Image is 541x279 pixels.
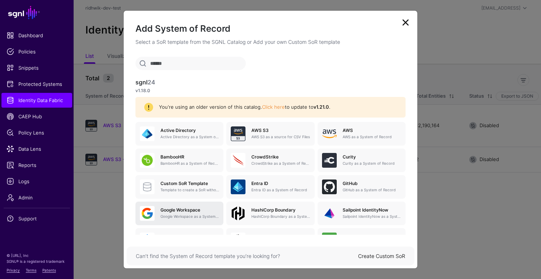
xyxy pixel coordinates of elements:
img: svg+xml;base64,PHN2ZyB3aWR0aD0iNjQiIGhlaWdodD0iNjQiIHZpZXdCb3g9IjAgMCA2NCA2NCIgZmlsbD0ibm9uZSIgeG... [322,233,337,247]
p: AWS S3 as a source for CSV Files [251,134,310,140]
a: Sailpoint IdentityNowSailpoint IdentityNow as a System of Record [318,202,406,225]
p: Select a SoR template from the SGNL Catalog or Add your own Custom SoR template [135,38,406,46]
a: AWS S3AWS S3 as a source for CSV Files [226,122,314,146]
img: svg+xml;base64,PHN2ZyB3aWR0aD0iNjQiIGhlaWdodD0iNjQiIHZpZXdCb3g9IjAgMCA2NCA2NCIgZmlsbD0ibm9uZSIgeG... [231,153,245,168]
a: HashiCorp BoundaryHashiCorp Boundary as a System of Record [226,202,314,225]
img: svg+xml;base64,PHN2ZyB3aWR0aD0iNjQiIGhlaWdodD0iNjQiIHZpZXdCb3g9IjAgMCA2NCA2NCIgZmlsbD0ibm9uZSIgeG... [140,126,155,141]
p: AWS as a System of Record [343,134,401,140]
img: svg+xml;base64,PHN2ZyB4bWxucz0iaHR0cDovL3d3dy53My5vcmcvMjAwMC9zdmciIHhtbG5zOnhsaW5rPSJodHRwOi8vd3... [322,126,337,141]
div: You're using an older version of this catalog. to update to . [153,104,397,111]
strong: v1.21.0 [314,104,329,110]
h5: AWS [343,128,401,133]
a: BambooHRBambooHR as a System of Record [135,149,223,172]
p: Sailpoint IdentityNow as a System of Record [343,214,401,219]
a: CrowdStrikeCrowdStrike as a System of Record [226,149,314,172]
span: 24 [148,79,155,86]
a: Create Custom SoR [358,253,405,259]
p: Template to create a SoR without any entities, attributes or relationships. Once created, you can... [160,187,219,193]
a: CurityCurity as a System of Record [318,149,406,172]
h5: HashiCorp Boundary [251,207,310,213]
h5: Google Workspace [160,207,219,213]
p: Entra ID as a System of Record [251,187,310,193]
div: Can’t find the System of Record template you’re looking for? [136,252,358,260]
p: Google Workspace as a System of Record [160,214,219,219]
img: svg+xml;base64,PHN2ZyB3aWR0aD0iNjQiIGhlaWdodD0iNjQiIHZpZXdCb3g9IjAgMCA2NCA2NCIgZmlsbD0ibm9uZSIgeG... [231,179,245,194]
h5: Active Directory [160,128,219,133]
img: svg+xml;base64,PHN2ZyB3aWR0aD0iNjQiIGhlaWdodD0iNjQiIHZpZXdCb3g9IjAgMCA2NCA2NCIgZmlsbD0ibm9uZSIgeG... [140,206,155,221]
img: svg+xml;base64,PHN2ZyB3aWR0aD0iNjQiIGhlaWdodD0iNjQiIHZpZXdCb3g9IjAgMCA2NCA2NCIgZmlsbD0ibm9uZSIgeG... [322,153,337,168]
p: GitHub as a System of Record [343,187,401,193]
a: Custom SoR TemplateTemplate to create a SoR without any entities, attributes or relationships. On... [135,175,223,199]
p: CrowdStrike as a System of Record [251,161,310,166]
a: PagerDutyPagerDuty as a System of Record [318,228,406,252]
h5: Curity [343,154,401,160]
p: Curity as a System of Record [343,161,401,166]
img: svg+xml;base64,PHN2ZyB4bWxucz0iaHR0cDovL3d3dy53My5vcmcvMjAwMC9zdmciIHdpZHRoPSIxMDBweCIgaGVpZ2h0PS... [231,206,245,221]
strong: v1.18.0 [135,88,150,93]
a: JiraJira as a System of Record [135,228,223,252]
a: Active DirectoryActive Directory as a System of Record [135,122,223,146]
h5: Jira [160,234,219,239]
img: svg+xml;base64,PHN2ZyB3aWR0aD0iNjQiIGhlaWdodD0iNjQiIHZpZXdCb3g9IjAgMCA2NCA2NCIgZmlsbD0ibm9uZSIgeG... [231,233,245,247]
a: Entra IDEntra ID as a System of Record [226,175,314,199]
img: svg+xml;base64,PHN2ZyB3aWR0aD0iNjQiIGhlaWdodD0iNjQiIHZpZXdCb3g9IjAgMCA2NCA2NCIgZmlsbD0ibm9uZSIgeG... [322,179,337,194]
h5: Custom SoR Template [160,181,219,186]
h5: BambooHR [160,154,219,160]
a: OktaOkta as a System of Record [226,228,314,252]
h2: Add System of Record [135,22,406,35]
h5: Entra ID [251,181,310,186]
a: Click here [262,104,285,110]
h5: PagerDuty [343,234,401,239]
h5: AWS S3 [251,128,310,133]
h5: Okta [251,234,310,239]
img: svg+xml;base64,PHN2ZyB3aWR0aD0iNjQiIGhlaWdodD0iNjQiIHZpZXdCb3g9IjAgMCA2NCA2NCIgZmlsbD0ibm9uZSIgeG... [140,233,155,247]
h5: GitHub [343,181,401,186]
p: BambooHR as a System of Record [160,161,219,166]
a: Google WorkspaceGoogle Workspace as a System of Record [135,202,223,225]
h3: sgnl [135,79,406,86]
p: Active Directory as a System of Record [160,134,219,140]
p: HashiCorp Boundary as a System of Record [251,214,310,219]
img: svg+xml;base64,PHN2ZyB3aWR0aD0iNjQiIGhlaWdodD0iNjQiIHZpZXdCb3g9IjAgMCA2NCA2NCIgZmlsbD0ibm9uZSIgeG... [322,206,337,221]
h5: Sailpoint IdentityNow [343,207,401,213]
img: svg+xml;base64,PHN2ZyB3aWR0aD0iNjQiIGhlaWdodD0iNjQiIHZpZXdCb3g9IjAgMCA2NCA2NCIgZmlsbD0ibm9uZSIgeG... [231,126,245,141]
h5: CrowdStrike [251,154,310,160]
img: svg+xml;base64,PHN2ZyB3aWR0aD0iNjQiIGhlaWdodD0iNjQiIHZpZXdCb3g9IjAgMCA2NCA2NCIgZmlsbD0ibm9uZSIgeG... [140,153,155,168]
a: AWSAWS as a System of Record [318,122,406,146]
a: GitHubGitHub as a System of Record [318,175,406,199]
